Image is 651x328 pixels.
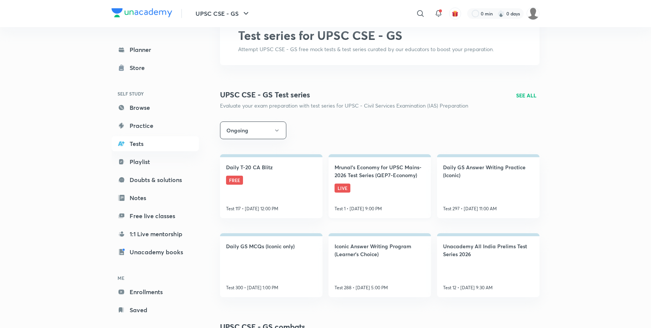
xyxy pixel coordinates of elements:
h4: Mrunal’s Economy for UPSC Mains-2026 Test Series (QEP7-Economy) [335,163,425,179]
p: Test 297 • [DATE] 11:00 AM [443,205,497,212]
a: Free live classes [112,208,199,223]
a: Daily GS Answer Writing Practice (Iconic)Test 297 • [DATE] 11:00 AM [437,154,539,218]
a: Store [112,60,199,75]
p: Test 288 • [DATE] 5:00 PM [335,284,388,291]
button: UPSC CSE - GS [191,6,255,21]
a: Notes [112,190,199,205]
a: 1:1 Live mentorship [112,226,199,241]
img: streak [497,10,505,17]
a: Practice [112,118,199,133]
p: Evaluate your exam preparation with test series for UPSC - Civil Services Examination (IAS) Prepa... [220,102,468,109]
a: Doubts & solutions [112,172,199,187]
h4: Daily T-20 CA Blitz [226,163,273,171]
a: Iconic Answer Writing Program (Learner's Choice)Test 288 • [DATE] 5:00 PM [329,233,431,297]
a: Daily GS MCQs (Iconic only)Test 300 • [DATE] 1:00 PM [220,233,322,297]
img: Company Logo [112,8,172,17]
button: Ongoing [220,121,286,139]
h4: UPSC CSE - GS Test series [220,89,468,100]
img: avatar [452,10,458,17]
a: Company Logo [112,8,172,19]
a: Mrunal’s Economy for UPSC Mains-2026 Test Series (QEP7-Economy)LIVETest 1 • [DATE] 9:00 PM [329,154,431,218]
h4: Daily GS Answer Writing Practice (Iconic) [443,163,533,179]
a: Unacademy All India Prelims Test Series 2026Test 12 • [DATE] 9:30 AM [437,233,539,297]
a: SEE ALL [516,91,536,99]
a: Tests [112,136,199,151]
div: Store [130,63,149,72]
h6: SELF STUDY [112,87,199,100]
p: Test 117 • [DATE] 12:00 PM [226,205,278,212]
span: LIVE [335,184,350,193]
p: Attempt UPSC CSE - GS free mock tests & test series curated by our educators to boost your prepar... [238,46,521,53]
p: Test 1 • [DATE] 9:00 PM [335,205,382,212]
h4: Iconic Answer Writing Program (Learner's Choice) [335,242,425,258]
a: Planner [112,42,199,57]
img: Ajit [527,7,539,20]
h1: Test series for UPSC CSE - GS [238,28,521,43]
a: Enrollments [112,284,199,299]
a: Playlist [112,154,199,169]
h6: ME [112,272,199,284]
button: avatar [449,8,461,20]
a: Browse [112,100,199,115]
a: Saved [112,302,199,317]
a: Unacademy books [112,244,199,260]
p: Test 12 • [DATE] 9:30 AM [443,284,493,291]
h4: Unacademy All India Prelims Test Series 2026 [443,242,533,258]
h4: Daily GS MCQs (Iconic only) [226,242,295,250]
span: FREE [226,176,243,185]
a: Daily T-20 CA BlitzFREETest 117 • [DATE] 12:00 PM [220,154,322,218]
p: Test 300 • [DATE] 1:00 PM [226,284,278,291]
